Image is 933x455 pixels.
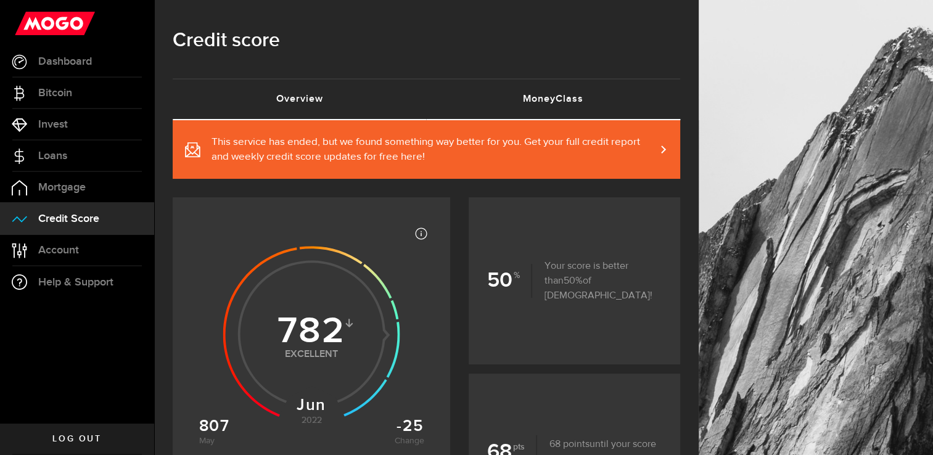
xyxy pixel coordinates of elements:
[38,119,68,130] span: Invest
[38,88,72,99] span: Bitcoin
[173,25,680,57] h1: Credit score
[38,150,67,162] span: Loans
[173,80,427,119] a: Overview
[38,277,113,288] span: Help & Support
[173,120,680,179] a: This service has ended, but we found something way better for you. Get your full credit report an...
[173,78,680,120] ul: Tabs Navigation
[38,213,99,224] span: Credit Score
[38,182,86,193] span: Mortgage
[38,56,92,67] span: Dashboard
[427,80,681,119] a: MoneyClass
[38,245,79,256] span: Account
[532,259,662,303] p: Your score is better than of [DEMOGRAPHIC_DATA]!
[52,435,101,443] span: Log out
[212,135,656,165] span: This service has ended, but we found something way better for you. Get your full credit report an...
[564,276,583,286] span: 50
[10,5,47,42] button: Open LiveChat chat widget
[487,264,532,297] b: 50
[549,440,590,449] span: 68 points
